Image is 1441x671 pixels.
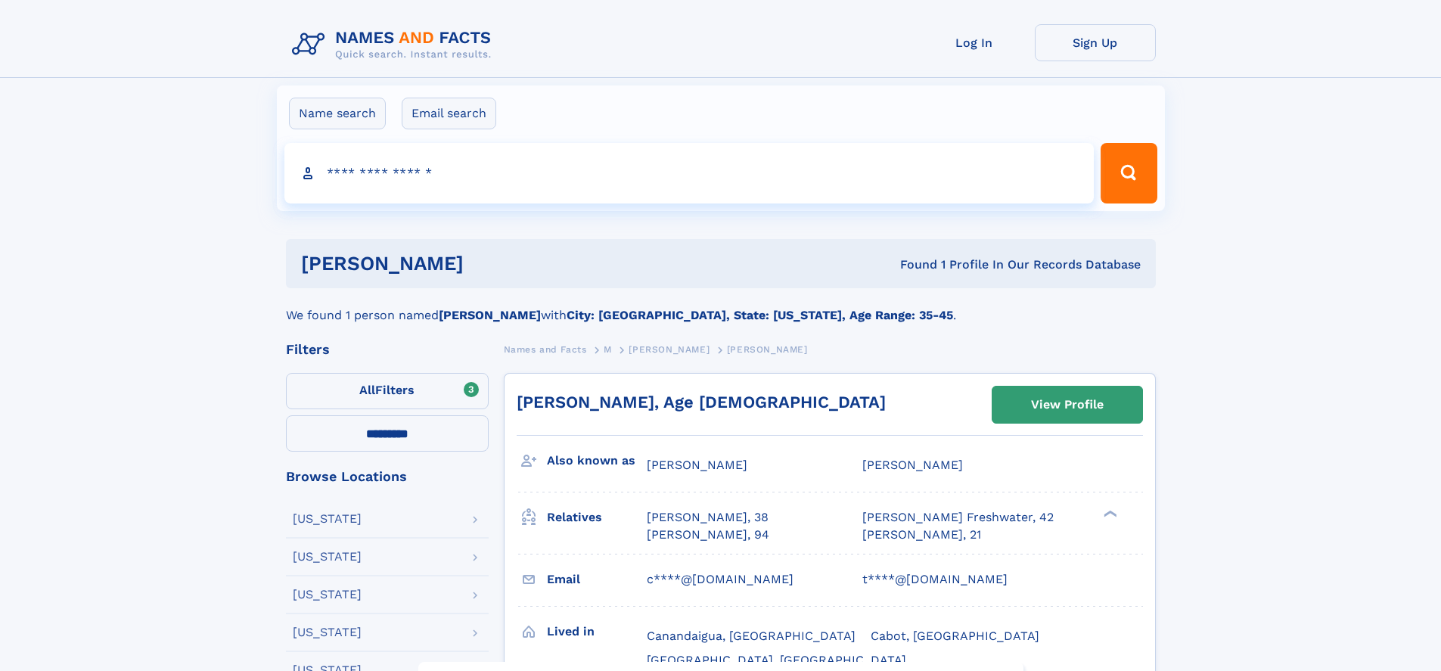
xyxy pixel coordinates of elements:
[517,393,886,412] a: [PERSON_NAME], Age [DEMOGRAPHIC_DATA]
[862,527,981,543] a: [PERSON_NAME], 21
[629,344,710,355] span: [PERSON_NAME]
[293,626,362,638] div: [US_STATE]
[647,629,856,643] span: Canandaigua, [GEOGRAPHIC_DATA]
[547,567,647,592] h3: Email
[647,527,769,543] a: [PERSON_NAME], 94
[286,373,489,409] label: Filters
[284,143,1095,203] input: search input
[604,340,612,359] a: M
[914,24,1035,61] a: Log In
[293,551,362,563] div: [US_STATE]
[301,254,682,273] h1: [PERSON_NAME]
[547,448,647,474] h3: Also known as
[293,589,362,601] div: [US_STATE]
[286,288,1156,325] div: We found 1 person named with .
[992,387,1142,423] a: View Profile
[293,513,362,525] div: [US_STATE]
[647,458,747,472] span: [PERSON_NAME]
[647,653,906,667] span: [GEOGRAPHIC_DATA], [GEOGRAPHIC_DATA]
[1101,143,1157,203] button: Search Button
[604,344,612,355] span: M
[862,458,963,472] span: [PERSON_NAME]
[1031,387,1104,422] div: View Profile
[286,24,504,65] img: Logo Names and Facts
[504,340,587,359] a: Names and Facts
[289,98,386,129] label: Name search
[1100,509,1118,519] div: ❯
[547,619,647,645] h3: Lived in
[439,308,541,322] b: [PERSON_NAME]
[547,505,647,530] h3: Relatives
[1035,24,1156,61] a: Sign Up
[286,343,489,356] div: Filters
[567,308,953,322] b: City: [GEOGRAPHIC_DATA], State: [US_STATE], Age Range: 35-45
[286,470,489,483] div: Browse Locations
[402,98,496,129] label: Email search
[629,340,710,359] a: [PERSON_NAME]
[727,344,808,355] span: [PERSON_NAME]
[359,383,375,397] span: All
[871,629,1039,643] span: Cabot, [GEOGRAPHIC_DATA]
[862,509,1054,526] a: [PERSON_NAME] Freshwater, 42
[647,509,769,526] a: [PERSON_NAME], 38
[682,256,1141,273] div: Found 1 Profile In Our Records Database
